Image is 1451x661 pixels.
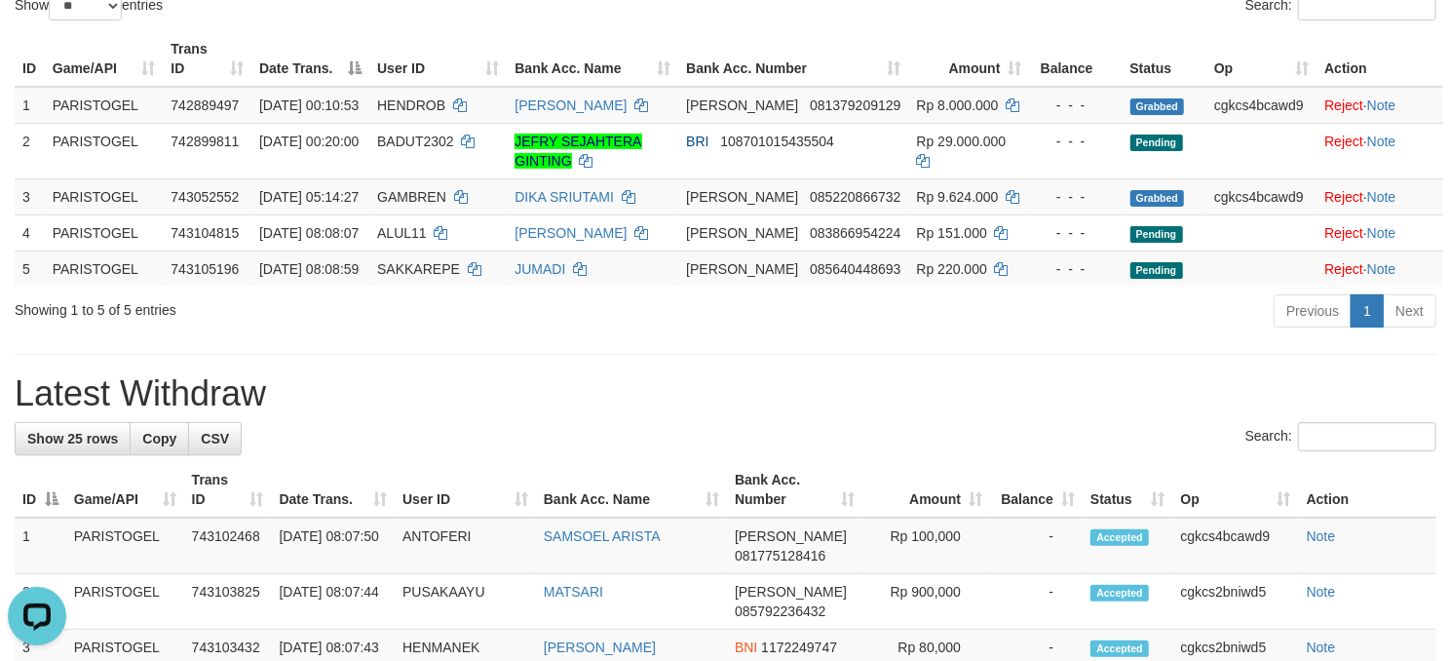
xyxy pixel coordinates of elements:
[259,97,359,113] span: [DATE] 00:10:53
[27,431,118,447] span: Show 25 rows
[686,261,798,277] span: [PERSON_NAME]
[45,178,164,214] td: PARISTOGEL
[990,518,1083,574] td: -
[1206,87,1317,124] td: cgkcs4bcawd9
[1130,98,1185,115] span: Grabbed
[515,134,641,169] a: JEFRY SEJAHTERA GINTING
[163,31,251,87] th: Trans ID: activate to sort column ascending
[735,528,847,544] span: [PERSON_NAME]
[536,462,727,518] th: Bank Acc. Name: activate to sort column ascending
[395,574,536,630] td: PUSAKAAYU
[1173,518,1299,574] td: cgkcs4bcawd9
[1090,585,1149,602] span: Accepted
[1317,123,1443,178] td: ·
[251,31,369,87] th: Date Trans.: activate to sort column descending
[171,97,239,113] span: 742889497
[720,134,834,149] span: Copy 108701015435504 to clipboard
[15,31,45,87] th: ID
[917,225,987,241] span: Rp 151.000
[171,261,239,277] span: 743105196
[1307,528,1336,544] a: Note
[1298,422,1436,451] input: Search:
[1245,422,1436,451] label: Search:
[184,518,272,574] td: 743102468
[1206,178,1317,214] td: cgkcs4bcawd9
[1030,31,1123,87] th: Balance
[184,574,272,630] td: 743103825
[1367,97,1396,113] a: Note
[909,31,1030,87] th: Amount: activate to sort column ascending
[66,462,184,518] th: Game/API: activate to sort column ascending
[810,97,900,113] span: Copy 081379209129 to clipboard
[259,189,359,205] span: [DATE] 05:14:27
[862,518,990,574] td: Rp 100,000
[678,31,908,87] th: Bank Acc. Number: activate to sort column ascending
[1038,187,1115,207] div: - - -
[862,574,990,630] td: Rp 900,000
[1038,223,1115,243] div: - - -
[1317,87,1443,124] td: ·
[272,462,396,518] th: Date Trans.: activate to sort column ascending
[1317,251,1443,287] td: ·
[1038,132,1115,151] div: - - -
[507,31,678,87] th: Bank Acc. Name: activate to sort column ascending
[1367,225,1396,241] a: Note
[171,225,239,241] span: 743104815
[1083,462,1172,518] th: Status: activate to sort column ascending
[45,123,164,178] td: PARISTOGEL
[686,97,798,113] span: [PERSON_NAME]
[377,97,445,113] span: HENDROB
[735,548,825,564] span: Copy 081775128416 to clipboard
[15,292,590,320] div: Showing 1 to 5 of 5 entries
[377,134,454,149] span: BADUT2302
[515,225,627,241] a: [PERSON_NAME]
[917,189,999,205] span: Rp 9.624.000
[1317,214,1443,251] td: ·
[272,518,396,574] td: [DATE] 08:07:50
[15,518,66,574] td: 1
[45,31,164,87] th: Game/API: activate to sort column ascending
[1090,641,1149,657] span: Accepted
[1130,190,1185,207] span: Grabbed
[201,431,229,447] span: CSV
[990,574,1083,630] td: -
[377,261,460,277] span: SAKKAREPE
[1317,178,1443,214] td: ·
[188,422,242,455] a: CSV
[45,251,164,287] td: PARISTOGEL
[735,584,847,600] span: [PERSON_NAME]
[515,97,627,113] a: [PERSON_NAME]
[810,189,900,205] span: Copy 085220866732 to clipboard
[1206,31,1317,87] th: Op: activate to sort column ascending
[15,462,66,518] th: ID: activate to sort column descending
[171,189,239,205] span: 743052552
[395,518,536,574] td: ANTOFERI
[8,8,66,66] button: Open LiveChat chat widget
[15,178,45,214] td: 3
[1299,462,1436,518] th: Action
[917,261,987,277] span: Rp 220.000
[130,422,189,455] a: Copy
[1173,462,1299,518] th: Op: activate to sort column ascending
[544,528,661,544] a: SAMSOEL ARISTA
[66,574,184,630] td: PARISTOGEL
[917,134,1007,149] span: Rp 29.000.000
[15,251,45,287] td: 5
[1324,97,1363,113] a: Reject
[515,189,614,205] a: DIKA SRIUTAMI
[917,97,999,113] span: Rp 8.000.000
[184,462,272,518] th: Trans ID: activate to sort column ascending
[1307,640,1336,655] a: Note
[515,261,565,277] a: JUMADI
[1130,135,1183,151] span: Pending
[395,462,536,518] th: User ID: activate to sort column ascending
[810,225,900,241] span: Copy 083866954224 to clipboard
[377,225,427,241] span: ALUL11
[15,422,131,455] a: Show 25 rows
[377,189,446,205] span: GAMBREN
[1324,134,1363,149] a: Reject
[1367,261,1396,277] a: Note
[727,462,862,518] th: Bank Acc. Number: activate to sort column ascending
[15,574,66,630] td: 2
[1173,574,1299,630] td: cgkcs2bniwd5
